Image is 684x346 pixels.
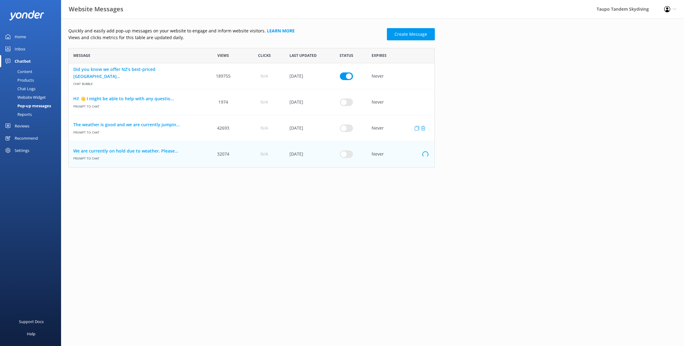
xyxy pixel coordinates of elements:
[4,93,46,101] div: Website Widget
[4,110,61,119] a: Reports
[9,10,44,20] img: yonder-white-logo.png
[340,53,353,58] span: Status
[217,53,229,58] span: Views
[4,101,51,110] div: Pop-up messages
[68,63,435,89] div: row
[15,43,25,55] div: Inbox
[27,328,35,340] div: Help
[285,63,326,89] div: 30 Jan 2025
[203,63,244,89] div: 189755
[258,53,271,58] span: Clicks
[69,4,123,14] h3: Website Messages
[260,73,268,79] span: N/A
[15,132,38,144] div: Recommend
[203,89,244,115] div: 1974
[203,141,244,167] div: 32074
[4,76,34,84] div: Products
[372,53,387,58] span: Expires
[4,93,61,101] a: Website Widget
[289,53,317,58] span: Last updated
[203,115,244,141] div: 42693
[367,63,435,89] div: Never
[285,141,326,167] div: 14 Oct 2025
[68,141,435,167] div: row
[68,28,383,34] p: Quickly and easily add pop-up messages on your website to engage and inform website visitors.
[4,76,61,84] a: Products
[68,115,435,141] div: row
[4,84,35,93] div: Chat Logs
[387,28,435,40] a: Create Message
[73,128,198,134] span: Prompt to Chat
[260,99,268,105] span: N/A
[19,315,44,328] div: Support Docs
[73,154,198,161] span: Prompt to Chat
[260,125,268,131] span: N/A
[73,95,198,102] a: Hi! 👋 I might be able to help with any questio...
[15,55,31,67] div: Chatbot
[4,110,32,119] div: Reports
[367,115,435,141] div: Never
[68,89,435,115] div: row
[68,63,435,167] div: grid
[367,89,435,115] div: Never
[73,121,198,128] a: The weather is good and we are currently jumpin...
[73,102,198,109] span: Prompt to Chat
[68,34,383,41] p: Views and clicks metrics for this table are updated daily.
[260,151,268,157] span: N/A
[285,115,326,141] div: 11 Oct 2025
[4,101,61,110] a: Pop-up messages
[15,31,26,43] div: Home
[285,89,326,115] div: 07 May 2025
[15,144,29,156] div: Settings
[4,84,61,93] a: Chat Logs
[73,53,90,58] span: Message
[73,80,198,86] span: Chat bubble
[4,67,32,76] div: Content
[267,28,295,34] a: Learn more
[367,141,435,167] div: Never
[15,120,29,132] div: Reviews
[73,66,198,80] a: Did you know we offer NZ's best-priced [GEOGRAPHIC_DATA]...
[4,67,61,76] a: Content
[73,148,198,154] a: We are currently on hold due to weather. Please...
